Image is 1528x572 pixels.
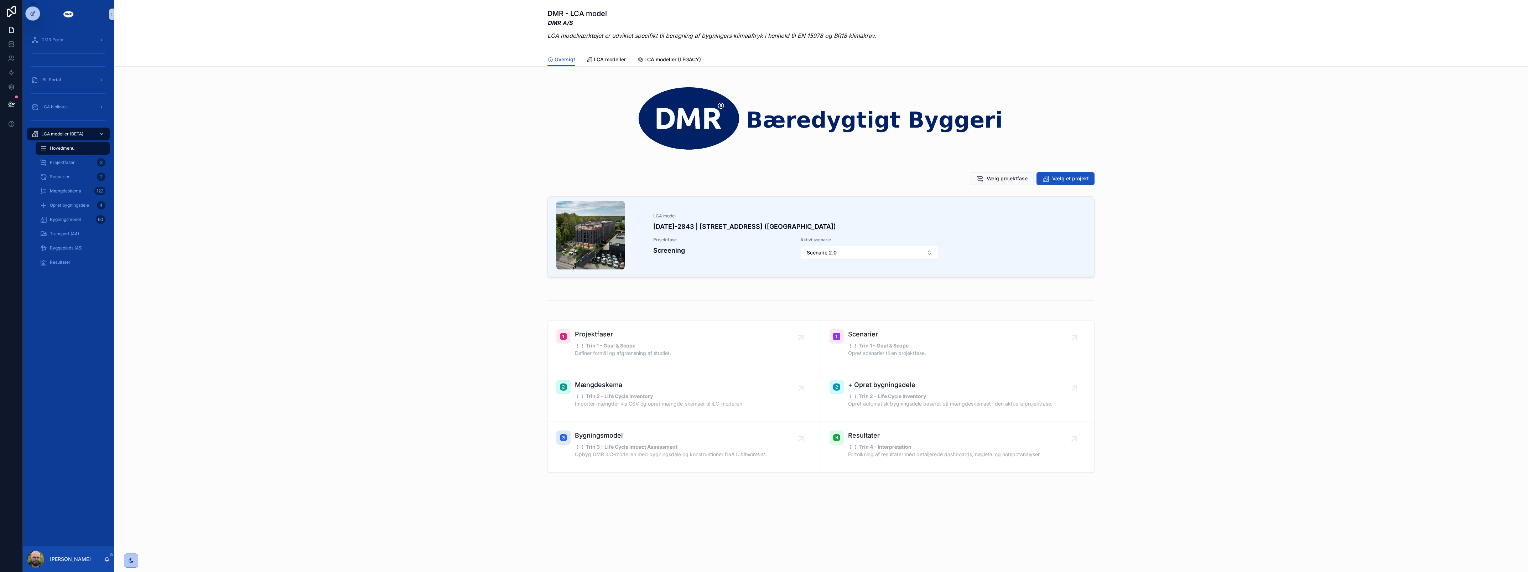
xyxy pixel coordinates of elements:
span: DMR Portal [41,37,64,43]
p: Definer formål og afgrænsning af studiet. [575,349,671,357]
strong: ⋮⋮ Trin 2 - Life Cycle Inventory [575,393,653,399]
em: LCA modelværktøjet er udviklet specifikt til beregning af bygningers klimaaftryk i henhold til EN... [547,32,876,39]
p: [PERSON_NAME] [50,556,91,563]
span: LCA bibliotek [41,104,68,110]
span: LCA modeller [594,56,626,63]
img: App logo [63,9,74,20]
span: Vælg et projekt [1052,175,1089,182]
span: Byggeplads (A5) [50,245,83,251]
span: Projektfase [653,237,792,243]
strong: ⋮⋮ Trin 4 - Interpretation [848,444,911,450]
span: Opret bygningsdele [50,202,89,208]
span: LCA modeller (BETA) [41,131,83,137]
a: Mængdeskema⋮⋮ Trin 2 - Life Cycle InventoryImporter mængder via CSV og opret mængde-skemaer til i... [548,371,821,422]
p: Importer mængder via CSV og opret mængde-skemaer til iLC-modellen. [575,400,744,407]
a: DMR Portal [27,34,110,46]
span: Scenarier [50,174,70,180]
a: Transport (A4) [36,227,110,240]
span: Resultater [848,431,1041,440]
button: Vælg projektfase [971,172,1034,185]
p: Opret automatisk bygningsdele baseret på mængdeskemaet i den aktuelle projektfase. [848,400,1053,407]
span: Projektfaser [575,329,671,339]
a: Opret bygningsdele4 [36,199,110,212]
strong: ⋮⋮ Trin 1 - Goal & Scope [848,342,909,349]
span: + Opret bygningsdele [848,380,1053,390]
div: 2 [97,172,105,181]
span: Bygningsmodel [575,431,766,440]
em: iLC biblioteket [731,451,765,457]
span: LCA model [653,213,1086,219]
button: Vælg et projekt [1036,172,1095,185]
div: 4 [97,201,105,210]
span: Mængdeskema [50,188,81,194]
a: iBL Portal [27,73,110,86]
a: Bygningsmodel60 [36,213,110,226]
span: Mængdeskema [575,380,744,390]
a: Projektfaser⋮⋮ Trin 1 - Goal & ScopeDefiner formål og afgrænsning af studiet. [548,321,821,371]
span: Vælg projektfase [987,175,1028,182]
span: Bygningsmodel [50,217,81,222]
a: LCA modeller (LEGACY) [637,53,701,67]
span: Scenarier [848,329,926,339]
div: Picture1.jpg [556,201,625,269]
strong: ⋮⋮ Trin 3 - Life Cycle Impact Assessment [575,444,677,450]
p: Fortolkning af resultater med detaljerede dashboards, nøgletal og hotspotanalyser. [848,450,1041,458]
a: LCA modeller (BETA) [27,128,110,140]
a: LCA modeller [587,53,626,67]
div: 122 [94,187,105,195]
a: Mængdeskema122 [36,185,110,197]
span: LCA modeller (LEGACY) [644,56,701,63]
div: scrollable content [23,29,114,278]
h4: [DATE]-2843 | [STREET_ADDRESS] ([GEOGRAPHIC_DATA]) [653,222,1086,231]
a: Scenarier⋮⋮ Trin 1 - Goal & ScopeOpret scenarier til en projektfase. [821,321,1094,371]
em: DMR A/S [547,19,572,26]
strong: ⋮⋮ Trin 2 - Life Cycle Inventory [848,393,926,399]
a: Oversigt [547,53,575,67]
a: + Opret bygningsdele⋮⋮ Trin 2 - Life Cycle InventoryOpret automatisk bygningsdele baseret på mæng... [821,371,1094,422]
button: Select Button [801,246,939,259]
p: Opbyg DMR iLC-modellen med bygningsdele og konstruktioner fra . [575,450,766,458]
h4: Screening [653,246,792,255]
a: Byggeplads (A5) [36,242,110,254]
span: Resultater [50,259,71,265]
a: LCA bibliotek [27,101,110,113]
a: Resultater⋮⋮ Trin 4 - InterpretationFortolkning af resultater med detaljerede dashboards, nøgleta... [821,422,1094,472]
span: Projektfaser [50,160,75,165]
strong: ⋮⋮ Trin 1 - Goal & Scope [575,342,635,349]
a: Scenarier2 [36,170,110,183]
img: 34798-dmr_logo_baeredygtigt-byggeri_space-arround---noloco---narrow---transparrent---white-DMR.png [547,84,1095,152]
span: Scenarie 2.0 [807,249,837,256]
div: 60 [96,215,105,224]
span: Hovedmenu [50,145,74,151]
span: Transport (A4) [50,231,79,237]
a: Projektfaser2 [36,156,110,169]
span: Aktivt scenarie [800,237,939,243]
h1: DMR - LCA model [547,9,876,19]
span: iBL Portal [41,77,61,83]
div: 2 [97,158,105,167]
a: Resultater [36,256,110,269]
span: Oversigt [555,56,575,63]
p: Opret scenarier til en projektfase. [848,349,926,357]
a: Bygningsmodel⋮⋮ Trin 3 - Life Cycle Impact AssessmentOpbyg DMR iLC-modellen med bygningsdele og k... [548,422,821,472]
a: Hovedmenu [36,142,110,155]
